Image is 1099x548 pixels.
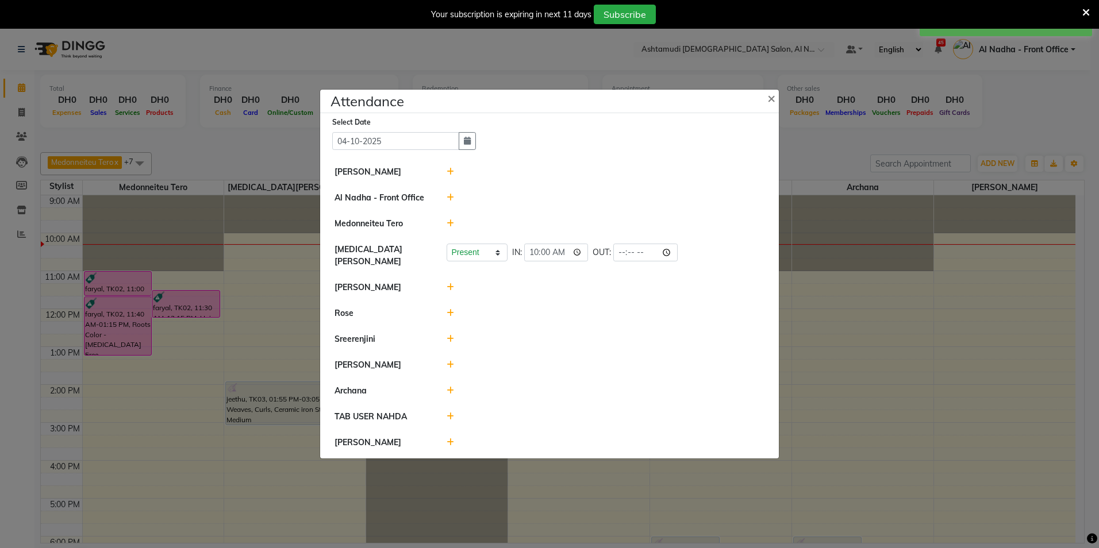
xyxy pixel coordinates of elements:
[332,117,371,128] label: Select Date
[326,333,438,345] div: Sreerenjini
[326,244,438,268] div: [MEDICAL_DATA][PERSON_NAME]
[326,385,438,397] div: Archana
[326,281,438,294] div: [PERSON_NAME]
[326,192,438,204] div: Al Nadha - Front Office
[767,89,775,106] span: ×
[512,246,522,258] span: IN:
[593,246,611,258] span: OUT:
[332,132,459,150] input: Select date
[758,82,787,114] button: Close
[331,91,404,111] h4: Attendance
[326,411,438,423] div: TAB USER NAHDA
[326,437,438,449] div: [PERSON_NAME]
[326,307,438,319] div: Rose
[594,5,656,24] button: Subscribe
[326,218,438,230] div: Medonneiteu Tero
[326,166,438,178] div: [PERSON_NAME]
[431,9,591,21] div: Your subscription is expiring in next 11 days
[326,359,438,371] div: [PERSON_NAME]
